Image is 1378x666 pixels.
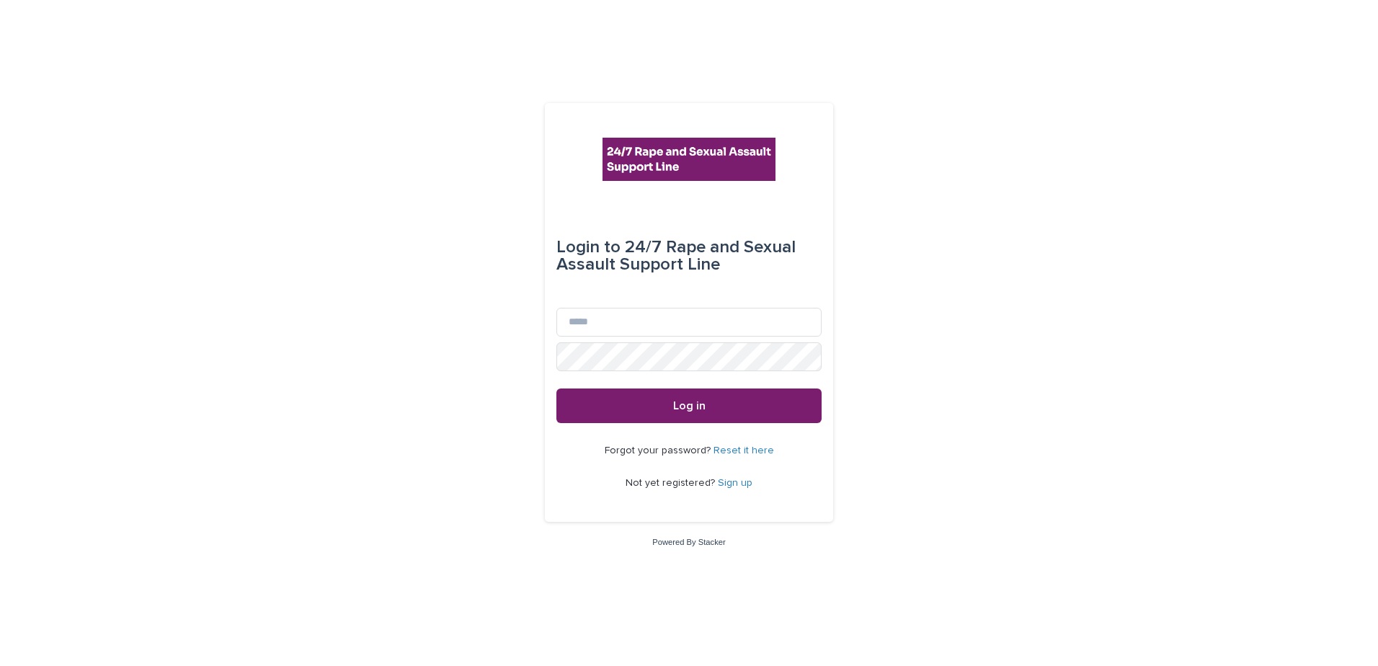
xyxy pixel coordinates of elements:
a: Powered By Stacker [652,538,725,546]
span: Forgot your password? [605,445,714,456]
div: 24/7 Rape and Sexual Assault Support Line [556,227,822,285]
span: Login to [556,239,621,256]
img: rhQMoQhaT3yELyF149Cw [603,138,775,181]
a: Reset it here [714,445,774,456]
span: Log in [673,400,706,412]
button: Log in [556,388,822,423]
span: Not yet registered? [626,478,718,488]
a: Sign up [718,478,752,488]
